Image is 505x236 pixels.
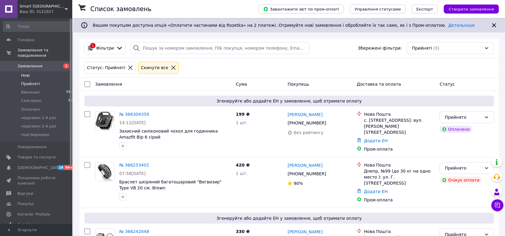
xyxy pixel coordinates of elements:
[90,5,151,13] h1: Список замовлень
[449,7,494,11] span: Створити замовлення
[20,9,72,14] div: Ваш ID: 3121927
[416,7,433,11] span: Експорт
[286,119,327,127] div: [PHONE_NUMBER]
[350,5,406,14] button: Управління статусами
[95,111,114,130] a: Фото товару
[95,82,122,87] span: Замовлення
[286,170,327,178] div: [PHONE_NUMBER]
[364,117,435,135] div: с. [STREET_ADDRESS]: вул. [PERSON_NAME][STREET_ADDRESS]
[21,107,40,112] span: Оплачені
[119,112,149,117] a: № 366304359
[364,146,435,152] div: Пром-оплата
[258,5,344,14] button: Завантажити звіт по пром-оплаті
[17,165,62,170] span: [DEMOGRAPHIC_DATA]
[140,64,170,71] div: Cкинути все
[438,6,499,11] a: Створити замовлення
[294,181,303,186] span: 90%
[412,5,438,14] button: Експорт
[119,129,218,139] a: Захисний силіконовий чохол для годинника Amazfit Bip 6 сірий
[21,98,42,103] span: Скасовані
[17,191,33,196] span: Відгуки
[288,229,323,235] a: [PERSON_NAME]
[263,6,339,12] span: Завантажити звіт по пром-оплаті
[21,90,40,95] span: Виконані
[119,120,146,125] span: 14:11[DATE]
[17,222,38,227] span: Аналітика
[364,162,435,168] div: Нова Пошта
[119,171,146,176] span: 07:58[DATE]
[95,162,114,181] a: Фото товару
[236,229,250,234] span: 330 ₴
[364,111,435,117] div: Нова Пошта
[68,98,74,103] span: 966
[445,114,482,121] div: Прийнято
[364,228,435,234] div: Нова Пошта
[87,98,492,104] span: Згенеруйте або додайте ЕН у замовлення, щоб отримати оплату
[236,171,248,176] span: 1 шт.
[491,199,503,211] button: Чат з покупцем
[21,73,30,78] span: Нові
[364,197,435,203] div: Пром-оплата
[130,42,310,54] input: Пошук за номером замовлення, ПІБ покупця, номером телефону, Email, номером накладної
[96,45,114,51] span: Фільтри
[66,90,74,95] span: 3959
[440,126,472,133] div: Оплачено
[86,64,126,71] div: Статус: Прийняті
[119,163,149,167] a: № 366253402
[95,162,114,181] img: Фото товару
[364,189,388,194] a: Додати ЕН
[17,155,56,160] span: Товари та послуги
[21,132,49,137] span: подтвержден
[445,165,482,171] div: Прийнято
[294,130,323,135] span: Без рейтингу
[412,45,432,51] span: Прийняті
[440,176,482,184] div: Очікує оплати
[17,175,56,186] span: Показники роботи компанії
[17,37,34,43] span: Головна
[236,112,250,117] span: 199 ₴
[288,82,309,87] span: Покупець
[433,46,439,51] span: (3)
[119,229,149,234] a: № 366242048
[20,4,65,9] span: Smart City Mall
[448,23,475,28] a: Детальніше
[236,120,248,125] span: 1 шт.
[63,63,69,69] span: 1
[17,212,50,217] span: Каталог ProSale
[444,5,499,14] button: Створити замовлення
[288,112,323,118] a: [PERSON_NAME]
[440,82,455,87] span: Статус
[236,163,250,167] span: 420 ₴
[17,48,72,58] span: Замовлення та повідомлення
[364,138,388,143] a: Додати ЕН
[288,162,323,168] a: [PERSON_NAME]
[87,215,492,221] span: Згенеруйте або додайте ЕН у замовлення, щоб отримати оплату
[17,201,34,207] span: Покупці
[21,115,56,121] span: недозвон 1-й раз
[355,7,401,11] span: Управління статусами
[3,21,75,32] input: Пошук
[21,124,56,129] span: недозвон 2-й раз
[95,112,114,130] img: Фото товару
[64,165,74,170] span: 99+
[357,82,401,87] span: Доставка та оплата
[17,63,42,69] span: Замовлення
[17,144,47,150] span: Повідомлення
[236,82,247,87] span: Cума
[57,165,64,170] span: 28
[119,179,222,190] a: Браслет шкіряний багатошаровий "Вегвизир" Type VB 20 см. Brown
[358,45,402,51] span: Збережені фільтри:
[364,168,435,186] div: Днепр, №99 (до 30 кг на одно место ): ул. Г. [STREET_ADDRESS]
[21,81,40,87] span: Прийняті
[93,23,475,28] span: Вашим покупцям доступна опція «Оплатити частинами від Rozetka» на 2 платежі. Отримуйте нові замов...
